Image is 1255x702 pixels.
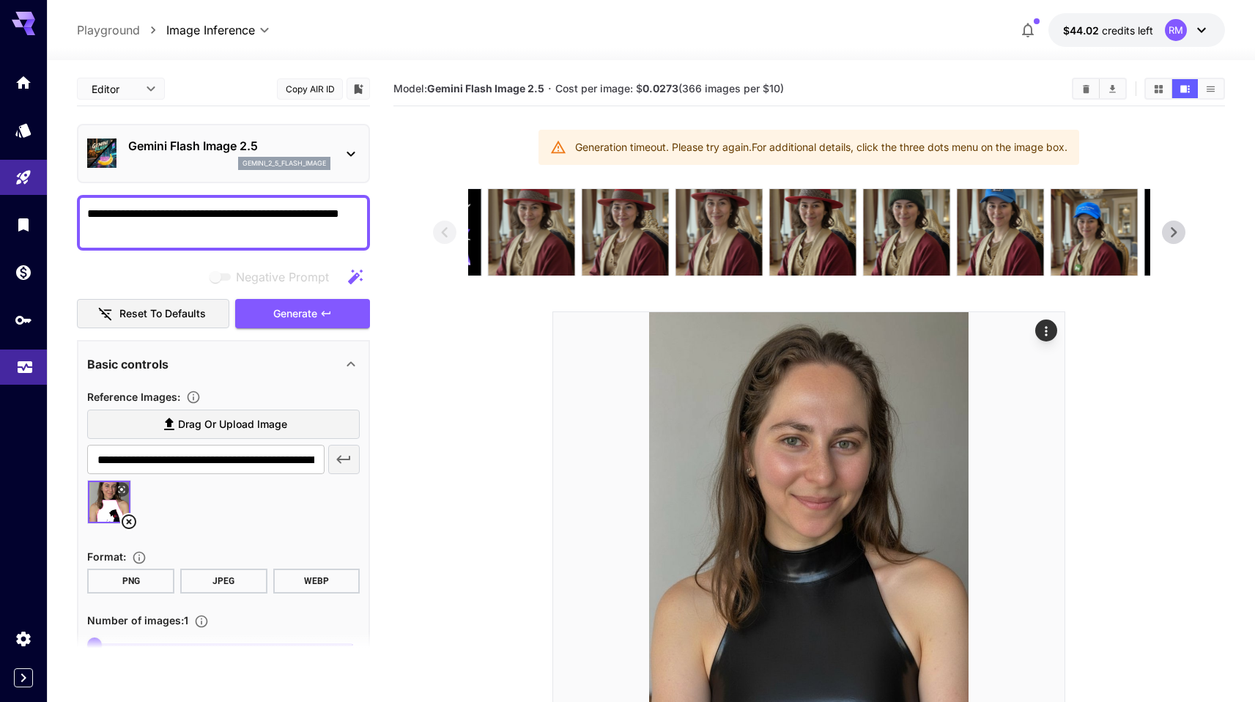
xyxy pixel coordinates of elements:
[87,410,360,440] label: Drag or upload image
[1172,79,1198,98] button: Show images in video view
[1100,79,1125,98] button: Download All
[92,81,137,97] span: Editor
[87,391,180,403] span: Reference Images :
[87,347,360,382] div: Basic controls
[87,569,174,594] button: PNG
[166,21,255,39] span: Image Inference
[235,299,370,329] button: Generate
[1073,79,1099,98] button: Clear Images
[15,311,32,329] div: API Keys
[1102,24,1153,37] span: credits left
[77,21,140,39] a: Playground
[427,82,544,95] b: Gemini Flash Image 2.5
[16,353,34,372] div: Usage
[1144,78,1225,100] div: Show images in grid viewShow images in video viewShow images in list view
[207,267,341,286] span: Negative prompts are not compatible with the selected model.
[675,189,762,276] img: 2Q==
[582,189,668,276] img: 9k=
[863,189,949,276] img: 2Q==
[15,263,32,281] div: Wallet
[575,134,1067,160] div: Generation timeout. Please try again. For additional details, click the three dots menu on the im...
[1063,23,1153,38] div: $44.01829
[77,21,166,39] nav: breadcrumb
[277,78,343,100] button: Copy AIR ID
[87,550,126,563] span: Format :
[273,569,360,594] button: WEBP
[243,158,326,169] p: gemini_2_5_flash_image
[393,82,544,95] span: Model:
[1198,79,1223,98] button: Show images in list view
[77,299,229,329] button: Reset to defaults
[273,305,317,323] span: Generate
[1035,319,1057,341] div: Actions
[352,80,365,97] button: Add to library
[15,629,32,648] div: Settings
[1051,189,1137,276] img: 9k=
[126,550,152,565] button: Choose the file format for the output image.
[188,614,215,629] button: Specify how many images to generate in a single request. Each image generation will be charged se...
[87,355,169,373] p: Basic controls
[957,189,1043,276] img: Z
[87,131,360,176] div: Gemini Flash Image 2.5gemini_2_5_flash_image
[643,82,678,95] b: 0.0273
[14,668,33,687] button: Expand sidebar
[1146,79,1171,98] button: Show images in grid view
[488,189,574,276] img: Z
[769,189,856,276] img: Z
[180,390,207,404] button: Upload a reference image to guide the result. This is needed for Image-to-Image or Inpainting. Su...
[15,169,32,187] div: Playground
[178,415,287,434] span: Drag or upload image
[1063,24,1102,37] span: $44.02
[87,614,188,627] span: Number of images : 1
[1072,78,1127,100] div: Clear ImagesDownload All
[15,215,32,234] div: Library
[555,82,784,95] span: Cost per image: $ (366 images per $10)
[128,137,330,155] p: Gemini Flash Image 2.5
[15,121,32,139] div: Models
[1165,19,1187,41] div: RM
[180,569,267,594] button: JPEG
[1048,13,1225,47] button: $44.01829RM
[548,80,552,97] p: ·
[236,268,329,286] span: Negative Prompt
[15,73,32,92] div: Home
